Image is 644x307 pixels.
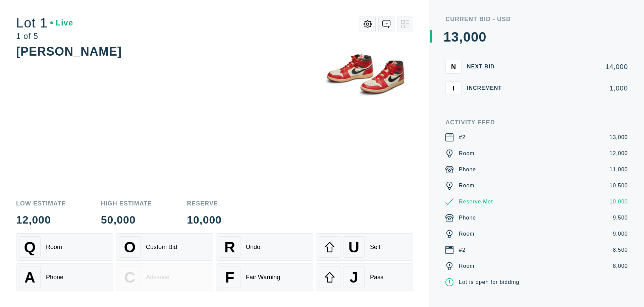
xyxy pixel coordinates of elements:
div: 10,500 [609,182,628,190]
div: 13,000 [609,133,628,141]
div: Room [459,262,475,270]
span: F [225,269,234,286]
div: 10,000 [609,198,628,206]
div: Phone [459,214,476,222]
span: A [24,269,35,286]
div: #2 [459,246,466,254]
div: Advance [146,274,169,281]
button: APhone [16,263,113,291]
span: N [451,63,456,70]
div: Activity Feed [445,119,628,125]
div: 1,000 [513,85,628,91]
div: Current Bid - USD [445,16,628,22]
div: Lot is open for bidding [459,278,519,286]
div: 14,000 [513,63,628,70]
div: High Estimate [101,200,152,206]
button: USell [316,233,413,261]
div: Next Bid [467,64,507,69]
div: Room [459,149,475,158]
div: 10,000 [187,214,222,225]
button: JPass [316,263,413,291]
span: J [350,269,358,286]
span: Q [24,239,36,256]
div: 8,500 [613,246,628,254]
div: 1 [443,30,451,44]
div: 12,000 [16,214,66,225]
button: OCustom Bid [116,233,213,261]
button: CAdvance [116,263,213,291]
div: Room [46,244,62,251]
span: C [124,269,135,286]
div: [PERSON_NAME] [16,45,122,58]
div: Pass [370,274,383,281]
button: QRoom [16,233,113,261]
div: Custom Bid [146,244,177,251]
div: Reserve Met [459,198,493,206]
div: 8,000 [613,262,628,270]
span: O [124,239,136,256]
div: 9,500 [613,214,628,222]
div: Live [50,19,73,27]
button: I [445,81,462,95]
div: 0 [463,30,471,44]
span: U [348,239,359,256]
div: Sell [370,244,380,251]
div: 1 of 5 [16,32,73,40]
button: FFair Warning [216,263,313,291]
div: Room [459,182,475,190]
div: 50,000 [101,214,152,225]
span: I [452,84,454,92]
div: 11,000 [609,166,628,174]
div: 0 [479,30,486,44]
span: R [224,239,235,256]
div: 12,000 [609,149,628,158]
div: #2 [459,133,466,141]
div: Increment [467,85,507,91]
button: RUndo [216,233,313,261]
div: Undo [246,244,260,251]
div: 3 [451,30,459,44]
div: Room [459,230,475,238]
div: 9,000 [613,230,628,238]
div: Phone [46,274,63,281]
div: Lot 1 [16,16,73,29]
div: Fair Warning [246,274,280,281]
div: Low Estimate [16,200,66,206]
div: 0 [471,30,479,44]
button: N [445,60,462,73]
div: , [459,30,463,164]
div: Phone [459,166,476,174]
div: Reserve [187,200,222,206]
